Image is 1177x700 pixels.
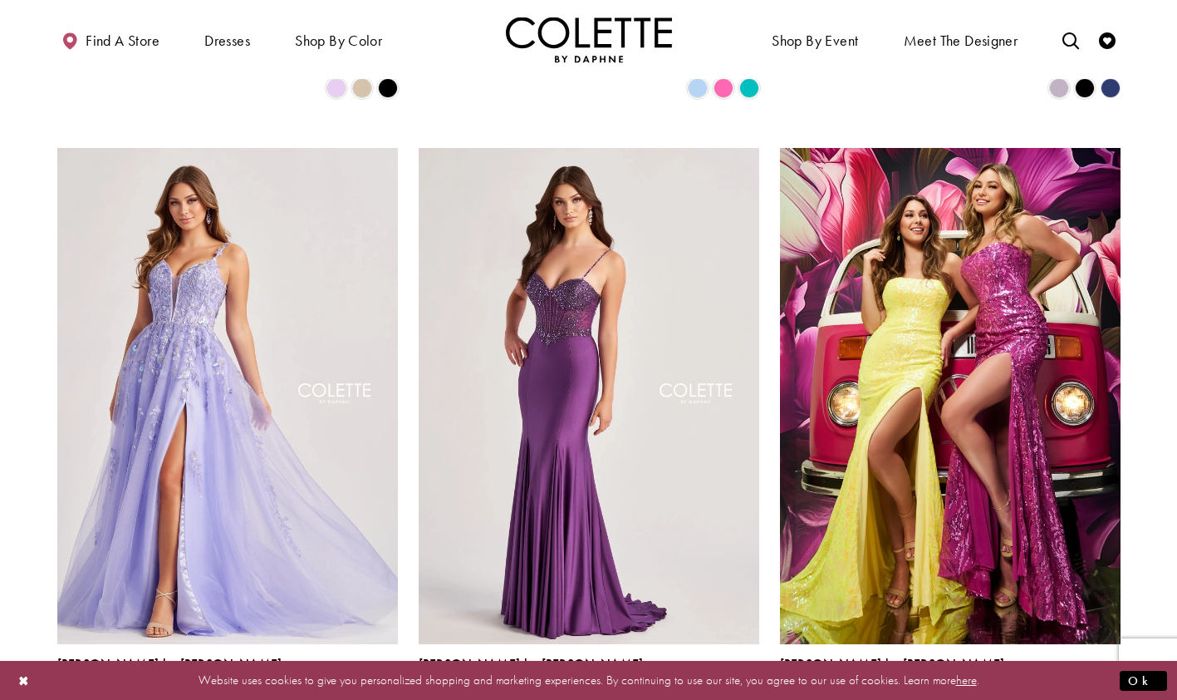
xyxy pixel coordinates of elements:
[57,657,282,692] div: Colette by Daphne Style No. CL8060
[900,17,1023,62] a: Meet the designer
[506,17,672,62] img: Colette by Daphne
[780,657,1005,692] div: Colette by Daphne Style No. CL8610
[295,32,382,49] span: Shop by color
[1101,78,1121,98] i: Navy Blue
[200,17,254,62] span: Dresses
[204,32,250,49] span: Dresses
[57,17,164,62] a: Find a store
[57,655,282,673] span: [PERSON_NAME] by [PERSON_NAME]
[780,148,1121,643] a: Visit Colette by Daphne Style No. CL8610 Page
[120,669,1057,692] p: Website uses cookies to give you personalized shopping and marketing experiences. By continuing t...
[419,657,644,692] div: Colette by Daphne Style No. CL8515
[772,32,858,49] span: Shop By Event
[904,32,1018,49] span: Meet the designer
[86,32,159,49] span: Find a store
[419,655,644,673] span: [PERSON_NAME] by [PERSON_NAME]
[291,17,386,62] span: Shop by color
[780,655,1005,673] span: [PERSON_NAME] by [PERSON_NAME]
[506,17,672,62] a: Visit Home Page
[1058,17,1083,62] a: Toggle search
[956,672,977,688] a: here
[10,666,38,695] button: Close Dialog
[57,148,398,643] a: Visit Colette by Daphne Style No. CL8060 Page
[1095,17,1120,62] a: Check Wishlist
[419,148,759,643] a: Visit Colette by Daphne Style No. CL8515 Page
[1120,670,1167,691] button: Submit Dialog
[768,17,862,62] span: Shop By Event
